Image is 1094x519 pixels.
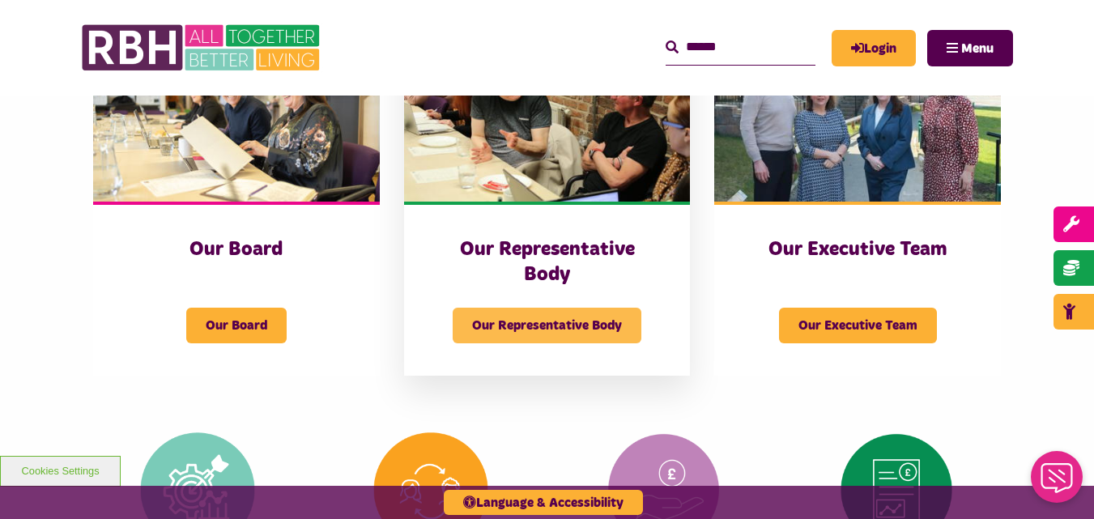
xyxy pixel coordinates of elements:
a: Our Representative Body Our Representative Body [404,23,691,376]
button: Language & Accessibility [444,490,643,515]
h3: Our Representative Body [436,237,658,287]
iframe: Netcall Web Assistant for live chat [1021,446,1094,519]
input: Search [666,30,815,65]
a: Our Executive Team Our Executive Team [714,23,1001,376]
button: Navigation [927,30,1013,66]
span: Our Representative Body [453,308,641,343]
a: MyRBH [832,30,916,66]
img: RBH [81,16,324,79]
img: RBH Board 1 [93,23,380,202]
span: Our Executive Team [779,308,937,343]
h3: Our Executive Team [747,237,968,262]
a: Our Board Our Board [93,23,380,376]
span: Menu [961,42,994,55]
h3: Our Board [126,237,347,262]
img: RBH Executive Team [714,23,1001,202]
span: Our Board [186,308,287,343]
img: Rep Body [404,23,691,202]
